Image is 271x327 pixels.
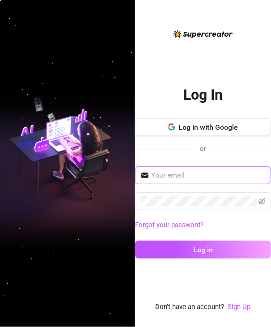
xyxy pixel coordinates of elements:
span: Don't have an account? [156,302,224,313]
button: Log in with Google [135,118,271,136]
input: Your email [151,170,266,181]
span: Log in with Google [179,123,238,132]
img: logo-BBDzfeDw.svg [174,30,233,38]
a: Sign Up [228,303,251,311]
span: eye-invisible [258,198,266,205]
button: Log in [135,241,271,259]
span: or [200,145,206,153]
h2: Log In [183,86,223,104]
a: Forgot your password? [135,220,271,231]
a: Sign Up [228,302,251,313]
a: Forgot your password? [135,221,203,229]
span: Log in [193,246,213,254]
